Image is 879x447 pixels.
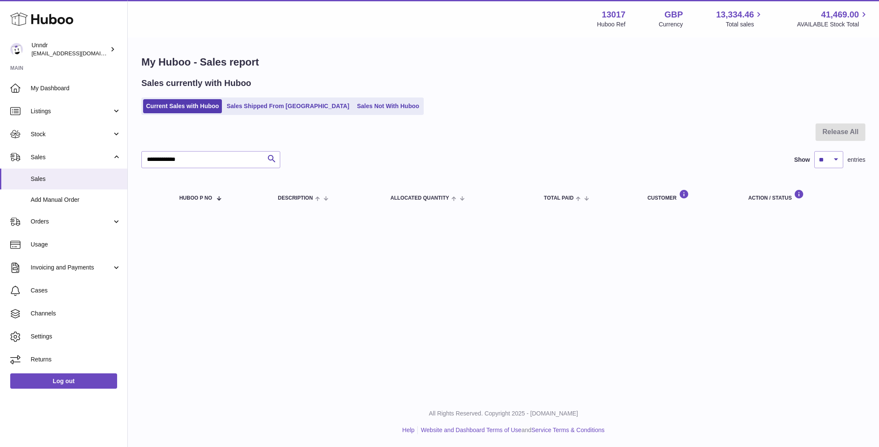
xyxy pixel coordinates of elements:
[135,410,872,418] p: All Rights Reserved. Copyright 2025 - [DOMAIN_NAME]
[31,287,121,295] span: Cases
[278,195,313,201] span: Description
[647,189,731,201] div: Customer
[797,9,869,29] a: 41,469.00 AVAILABLE Stock Total
[32,41,108,57] div: Unndr
[354,99,422,113] a: Sales Not With Huboo
[391,195,449,201] span: ALLOCATED Quantity
[797,20,869,29] span: AVAILABLE Stock Total
[821,9,859,20] span: 41,469.00
[141,55,865,69] h1: My Huboo - Sales report
[31,218,112,226] span: Orders
[847,156,865,164] span: entries
[31,332,121,341] span: Settings
[31,153,112,161] span: Sales
[597,20,626,29] div: Huboo Ref
[31,355,121,364] span: Returns
[402,427,415,433] a: Help
[544,195,574,201] span: Total paid
[31,196,121,204] span: Add Manual Order
[794,156,810,164] label: Show
[421,427,521,433] a: Website and Dashboard Terms of Use
[418,426,604,434] li: and
[31,264,112,272] span: Invoicing and Payments
[31,107,112,115] span: Listings
[531,427,605,433] a: Service Terms & Conditions
[31,130,112,138] span: Stock
[659,20,683,29] div: Currency
[31,175,121,183] span: Sales
[31,309,121,318] span: Channels
[602,9,626,20] strong: 13017
[716,9,764,29] a: 13,334.46 Total sales
[664,9,683,20] strong: GBP
[10,43,23,56] img: sofiapanwar@gmail.com
[179,195,212,201] span: Huboo P no
[32,50,125,57] span: [EMAIL_ADDRESS][DOMAIN_NAME]
[726,20,764,29] span: Total sales
[143,99,222,113] a: Current Sales with Huboo
[716,9,754,20] span: 13,334.46
[31,84,121,92] span: My Dashboard
[31,241,121,249] span: Usage
[141,77,251,89] h2: Sales currently with Huboo
[10,373,117,389] a: Log out
[224,99,352,113] a: Sales Shipped From [GEOGRAPHIC_DATA]
[748,189,857,201] div: Action / Status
